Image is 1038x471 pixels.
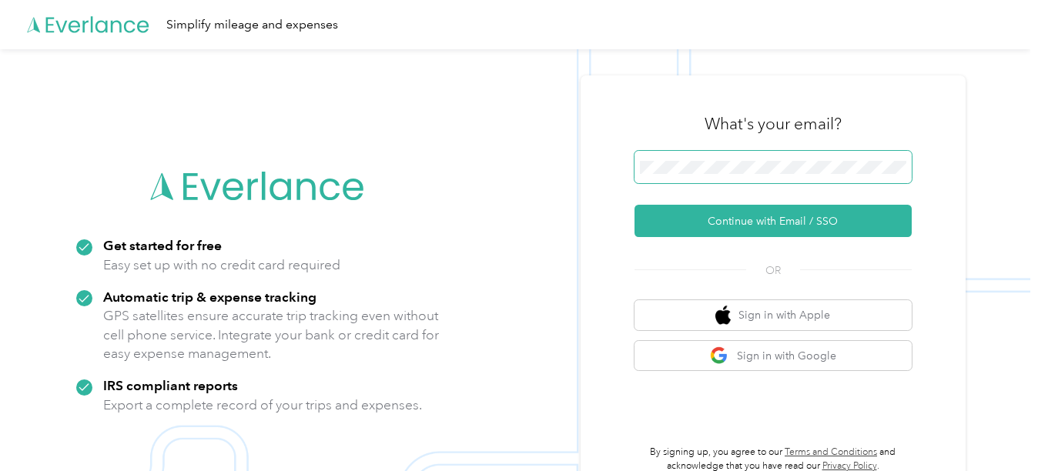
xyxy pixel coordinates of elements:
[103,289,316,305] strong: Automatic trip & expense tracking
[746,262,800,279] span: OR
[103,306,440,363] p: GPS satellites ensure accurate trip tracking even without cell phone service. Integrate your bank...
[166,15,338,35] div: Simplify mileage and expenses
[103,256,340,275] p: Easy set up with no credit card required
[103,377,238,393] strong: IRS compliant reports
[785,446,877,458] a: Terms and Conditions
[635,205,912,237] button: Continue with Email / SSO
[705,113,842,135] h3: What's your email?
[635,341,912,371] button: google logoSign in with Google
[103,396,422,415] p: Export a complete record of your trips and expenses.
[103,237,222,253] strong: Get started for free
[710,346,729,366] img: google logo
[715,306,731,325] img: apple logo
[635,300,912,330] button: apple logoSign in with Apple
